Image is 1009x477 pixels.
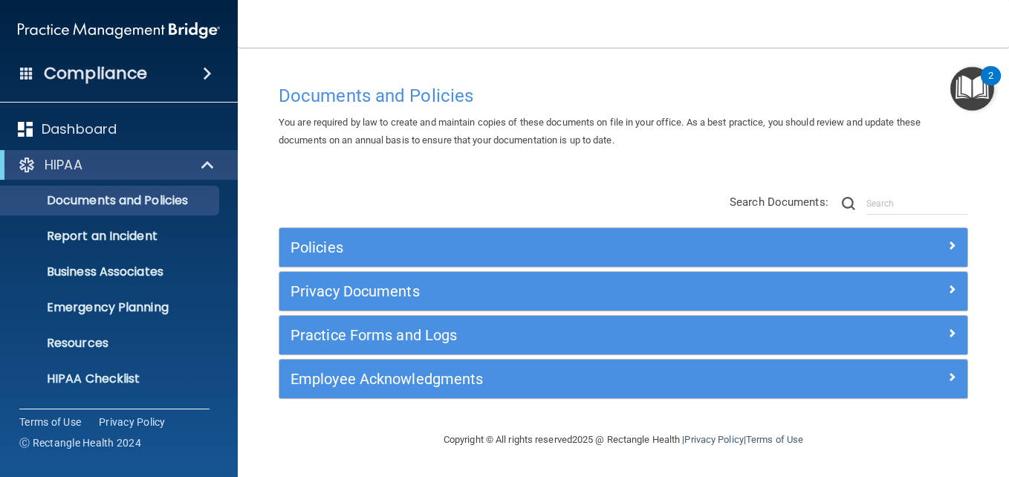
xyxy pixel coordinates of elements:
[99,415,166,429] a: Privacy Policy
[19,435,141,450] span: Ⓒ Rectangle Health 2024
[279,86,968,106] h4: Documents and Policies
[352,416,895,464] div: Copyright © All rights reserved 2025 @ Rectangle Health | |
[291,371,785,387] h5: Employee Acknowledgments
[746,434,803,445] a: Terms of Use
[18,156,215,174] a: HIPAA
[730,195,828,209] span: Search Documents:
[291,283,785,299] h5: Privacy Documents
[291,279,956,303] a: Privacy Documents
[866,192,968,215] input: Search
[45,156,82,174] p: HIPAA
[291,323,956,347] a: Practice Forms and Logs
[988,76,993,95] div: 2
[10,193,212,208] p: Documents and Policies
[291,367,956,391] a: Employee Acknowledgments
[19,415,81,429] a: Terms of Use
[291,239,785,256] h5: Policies
[291,236,956,259] a: Policies
[42,120,117,138] p: Dashboard
[10,336,212,351] p: Resources
[18,122,33,137] img: dashboard.aa5b2476.svg
[18,16,220,45] img: PMB logo
[950,67,994,111] button: Open Resource Center, 2 new notifications
[10,265,212,279] p: Business Associates
[684,434,743,445] a: Privacy Policy
[279,117,921,146] span: You are required by law to create and maintain copies of these documents on file in your office. ...
[842,197,855,210] img: ic-search.3b580494.png
[44,63,147,84] h4: Compliance
[10,300,212,315] p: Emergency Planning
[18,120,216,138] a: Dashboard
[10,371,212,386] p: HIPAA Checklist
[10,407,212,422] p: HIPAA Risk Assessment
[10,229,212,244] p: Report an Incident
[291,327,785,343] h5: Practice Forms and Logs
